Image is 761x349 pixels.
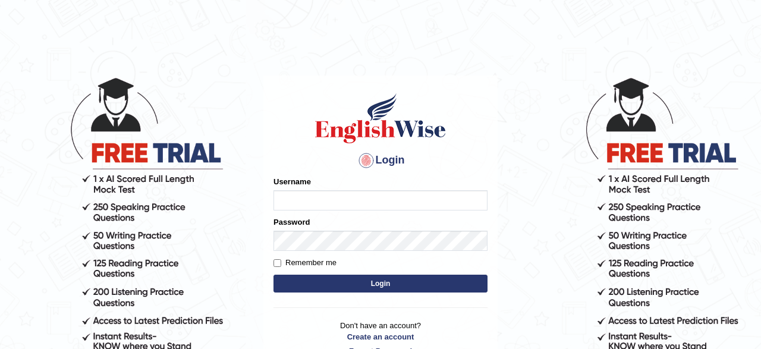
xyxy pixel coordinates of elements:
[273,151,488,170] h4: Login
[313,92,448,145] img: Logo of English Wise sign in for intelligent practice with AI
[273,176,311,187] label: Username
[273,259,281,267] input: Remember me
[273,257,337,269] label: Remember me
[273,331,488,342] a: Create an account
[273,275,488,293] button: Login
[273,216,310,228] label: Password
